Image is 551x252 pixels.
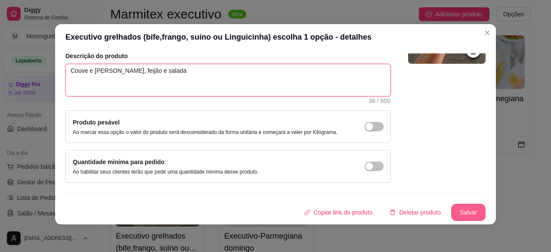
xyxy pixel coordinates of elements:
textarea: Couve e [PERSON_NAME], feijão e salada [66,64,390,96]
p: Ao marcar essa opção o valor do produto será desconsiderado da forma unitária e começará a valer ... [73,129,337,136]
header: Executivo grelhados (bife,frango, suíno ou Linguicinha) escolha 1 opção - detalhes [55,24,496,50]
button: deleteDeletar produto [383,204,448,221]
label: Produto pesável [73,119,120,126]
span: delete [390,209,396,215]
label: Quantidade miníma para pedido [73,159,164,165]
p: Ao habilitar seus clientes terão que pedir uma quantidade miníma desse produto. [73,168,259,175]
button: Close [480,26,494,40]
button: Salvar [451,204,486,221]
button: Copiar link do produto [297,204,380,221]
article: Descrição do produto [65,52,391,60]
